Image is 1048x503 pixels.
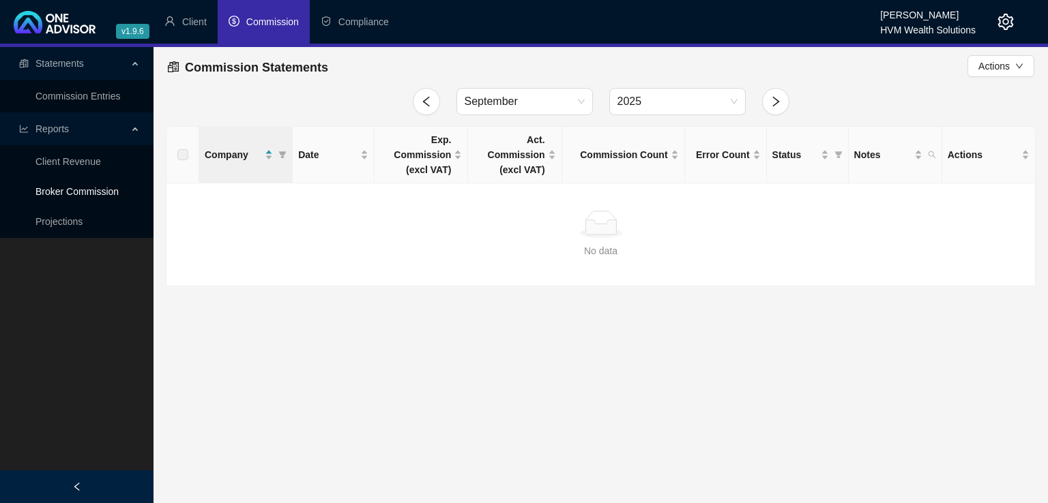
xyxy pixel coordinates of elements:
[562,127,685,183] th: Commission Count
[474,132,544,177] span: Act. Commission (excl VAT)
[832,144,845,165] span: filter
[568,147,668,162] span: Commission Count
[229,16,239,27] span: dollar
[772,147,818,162] span: Status
[14,11,96,33] img: 2df55531c6924b55f21c4cf5d4484680-logo-light.svg
[19,59,29,68] span: reconciliation
[177,243,1024,258] div: No data
[35,186,119,197] a: Broker Commission
[35,123,69,134] span: Reports
[19,124,29,134] span: line-chart
[834,151,843,159] span: filter
[246,16,299,27] span: Commission
[925,144,939,165] span: search
[854,147,912,162] span: Notes
[685,127,767,183] th: Error Count
[321,16,332,27] span: safety
[164,16,175,27] span: user
[967,55,1034,77] button: Actionsdown
[1015,62,1023,70] span: down
[690,147,750,162] span: Error Count
[767,127,849,183] th: Status
[942,127,1036,183] th: Actions
[35,156,101,167] a: Client Revenue
[380,132,451,177] span: Exp. Commission (excl VAT)
[880,18,976,33] div: HVM Wealth Solutions
[948,147,1019,162] span: Actions
[978,59,1010,74] span: Actions
[278,151,287,159] span: filter
[205,147,262,162] span: Company
[880,3,976,18] div: [PERSON_NAME]
[72,482,82,491] span: left
[35,216,83,227] a: Projections
[849,127,942,183] th: Notes
[116,24,149,39] span: v1.9.6
[465,89,585,115] span: September
[375,127,468,183] th: Exp. Commission (excl VAT)
[182,16,207,27] span: Client
[770,95,782,108] span: right
[468,127,562,183] th: Act. Commission (excl VAT)
[420,95,433,108] span: left
[185,61,328,74] span: Commission Statements
[35,58,84,69] span: Statements
[338,16,389,27] span: Compliance
[276,144,289,165] span: filter
[998,14,1014,30] span: setting
[928,151,936,159] span: search
[298,147,358,162] span: Date
[35,91,120,102] a: Commission Entries
[167,61,179,73] span: reconciliation
[617,89,738,115] span: 2025
[293,127,375,183] th: Date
